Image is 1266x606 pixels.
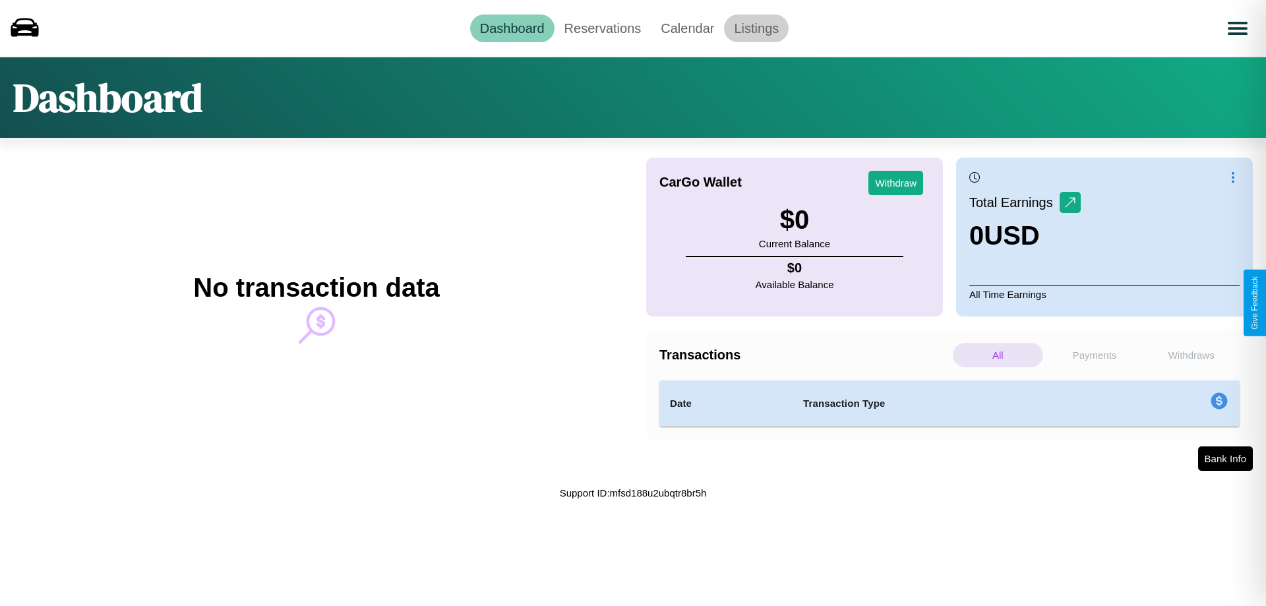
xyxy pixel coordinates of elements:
h3: 0 USD [969,221,1081,251]
p: All [953,343,1043,367]
a: Reservations [555,15,651,42]
h3: $ 0 [759,205,830,235]
p: Total Earnings [969,191,1060,214]
h4: $ 0 [756,260,834,276]
h1: Dashboard [13,71,202,125]
h4: Transactions [659,348,950,363]
h4: Transaction Type [803,396,1102,411]
a: Listings [724,15,789,42]
div: Give Feedback [1250,276,1259,330]
h4: Date [670,396,782,411]
p: Payments [1050,343,1140,367]
p: Available Balance [756,276,834,293]
button: Withdraw [868,171,923,195]
a: Calendar [651,15,724,42]
h2: No transaction data [193,273,439,303]
a: Dashboard [470,15,555,42]
p: Withdraws [1146,343,1236,367]
p: Support ID: mfsd188u2ubqtr8br5h [560,484,707,502]
button: Bank Info [1198,446,1253,471]
button: Open menu [1219,10,1256,47]
p: All Time Earnings [969,285,1240,303]
h4: CarGo Wallet [659,175,742,190]
table: simple table [659,380,1240,427]
p: Current Balance [759,235,830,253]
